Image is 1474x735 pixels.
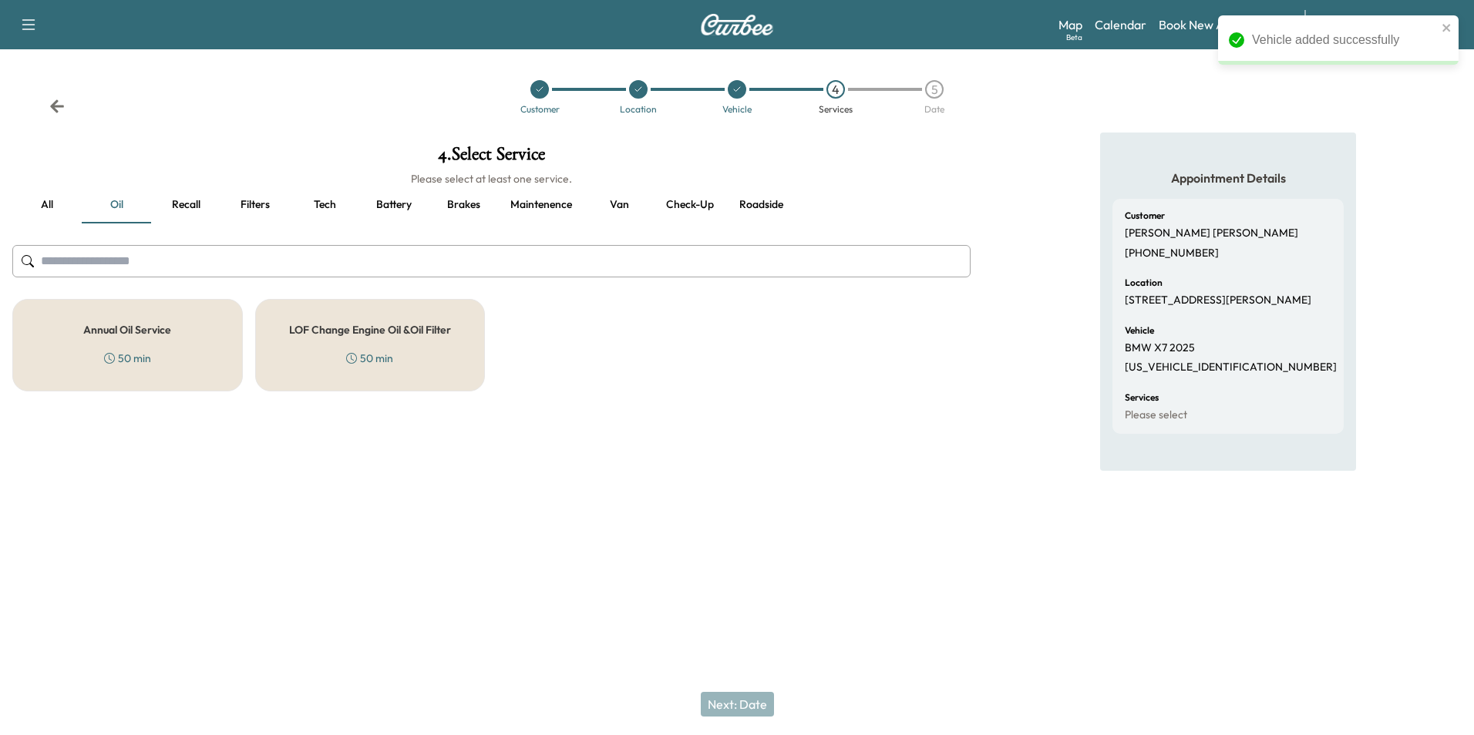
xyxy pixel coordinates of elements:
[1125,294,1311,307] p: [STREET_ADDRESS][PERSON_NAME]
[1125,326,1154,335] h6: Vehicle
[1125,227,1298,240] p: [PERSON_NAME] [PERSON_NAME]
[1125,278,1163,287] h6: Location
[359,186,429,223] button: Battery
[826,80,845,99] div: 4
[1058,15,1082,34] a: MapBeta
[1125,393,1159,402] h6: Services
[1442,22,1452,34] button: close
[83,324,171,335] h5: Annual Oil Service
[654,186,726,223] button: Check-up
[520,105,560,114] div: Customer
[429,186,498,223] button: Brakes
[82,186,151,223] button: Oil
[1125,341,1195,355] p: BMW X7 2025
[700,14,774,35] img: Curbee Logo
[346,351,393,366] div: 50 min
[289,324,451,335] h5: LOF Change Engine Oil &Oil Filter
[584,186,654,223] button: Van
[925,80,944,99] div: 5
[620,105,657,114] div: Location
[1125,247,1219,260] p: [PHONE_NUMBER]
[49,99,65,114] div: Back
[1125,211,1165,220] h6: Customer
[12,171,971,186] h6: Please select at least one service.
[1159,15,1289,34] a: Book New Appointment
[12,186,971,223] div: basic tabs example
[1112,169,1344,186] h5: Appointment Details
[220,186,290,223] button: Filters
[924,105,944,114] div: Date
[1252,31,1437,49] div: Vehicle added successfully
[151,186,220,223] button: Recall
[12,145,971,171] h1: 4 . Select Service
[290,186,359,223] button: Tech
[104,351,151,366] div: 50 min
[1095,15,1146,34] a: Calendar
[498,186,584,223] button: Maintenence
[726,186,796,223] button: Roadside
[12,186,82,223] button: all
[1066,32,1082,43] div: Beta
[1125,408,1187,422] p: Please select
[722,105,752,114] div: Vehicle
[1125,361,1337,374] p: [US_VEHICLE_IDENTIFICATION_NUMBER]
[819,105,853,114] div: Services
